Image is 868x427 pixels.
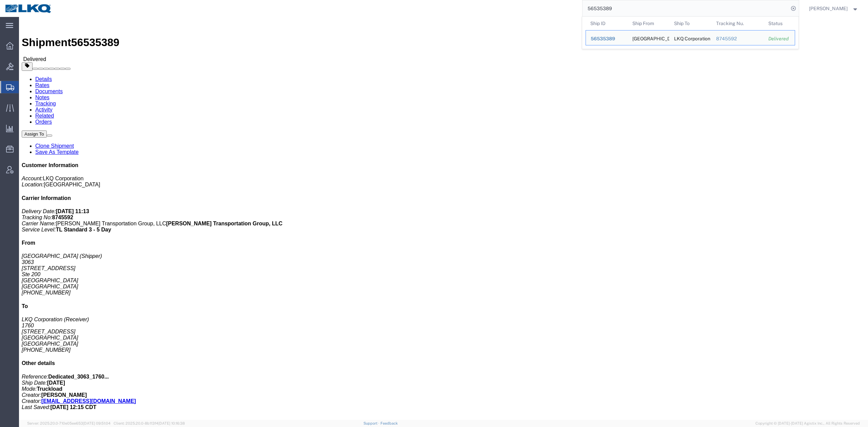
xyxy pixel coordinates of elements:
span: Server: 2025.20.0-710e05ee653 [27,421,111,425]
th: Tracking Nu. [711,17,764,30]
iframe: FS Legacy Container [19,17,868,420]
div: 3063 Grand Prairie [632,30,665,45]
div: 56535389 [591,35,623,42]
a: Feedback [380,421,398,425]
span: [DATE] 09:51:04 [83,421,111,425]
th: Ship To [669,17,711,30]
table: Search Results [586,17,798,49]
img: logo [5,3,52,14]
button: [PERSON_NAME] [809,4,859,13]
div: LKQ Corporation [674,30,707,45]
th: Ship ID [586,17,628,30]
span: [DATE] 10:16:38 [158,421,185,425]
th: Ship From [627,17,669,30]
div: 8745592 [716,35,759,42]
span: Copyright © [DATE]-[DATE] Agistix Inc., All Rights Reserved [755,421,860,426]
div: Delivered [768,35,790,42]
th: Status [764,17,795,30]
span: 56535389 [591,36,615,41]
a: Support [363,421,380,425]
input: Search for shipment number, reference number [583,0,789,17]
span: Client: 2025.20.0-8b113f4 [114,421,185,425]
span: Matt Harvey [809,5,848,12]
